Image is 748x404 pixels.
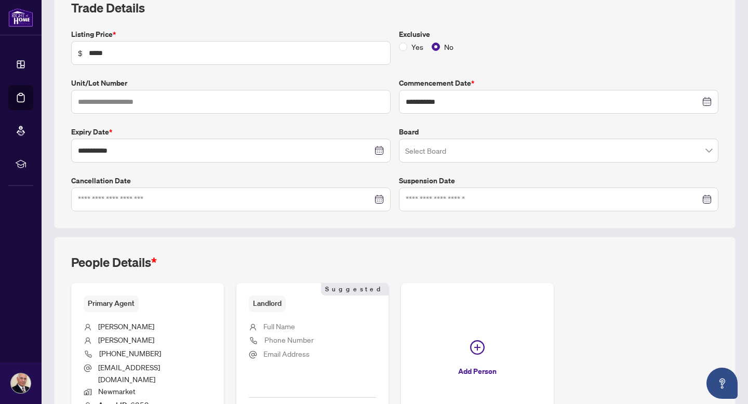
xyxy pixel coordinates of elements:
[321,283,389,295] span: Suggested
[399,126,718,138] label: Board
[263,321,295,331] span: Full Name
[98,362,160,384] span: [EMAIL_ADDRESS][DOMAIN_NAME]
[249,295,286,312] span: Landlord
[98,321,154,331] span: [PERSON_NAME]
[78,47,83,59] span: $
[71,254,157,271] h2: People Details
[706,368,738,399] button: Open asap
[8,8,33,27] img: logo
[98,335,154,344] span: [PERSON_NAME]
[470,340,485,355] span: plus-circle
[399,29,718,40] label: Exclusive
[71,175,391,186] label: Cancellation Date
[11,373,31,393] img: Profile Icon
[399,175,718,186] label: Suspension Date
[99,348,161,358] span: [PHONE_NUMBER]
[71,77,391,89] label: Unit/Lot Number
[458,363,497,380] span: Add Person
[98,386,136,396] span: Newmarket
[71,29,391,40] label: Listing Price
[440,41,458,52] span: No
[71,126,391,138] label: Expiry Date
[407,41,428,52] span: Yes
[399,77,718,89] label: Commencement Date
[263,349,310,358] span: Email Address
[264,335,314,344] span: Phone Number
[84,295,139,312] span: Primary Agent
